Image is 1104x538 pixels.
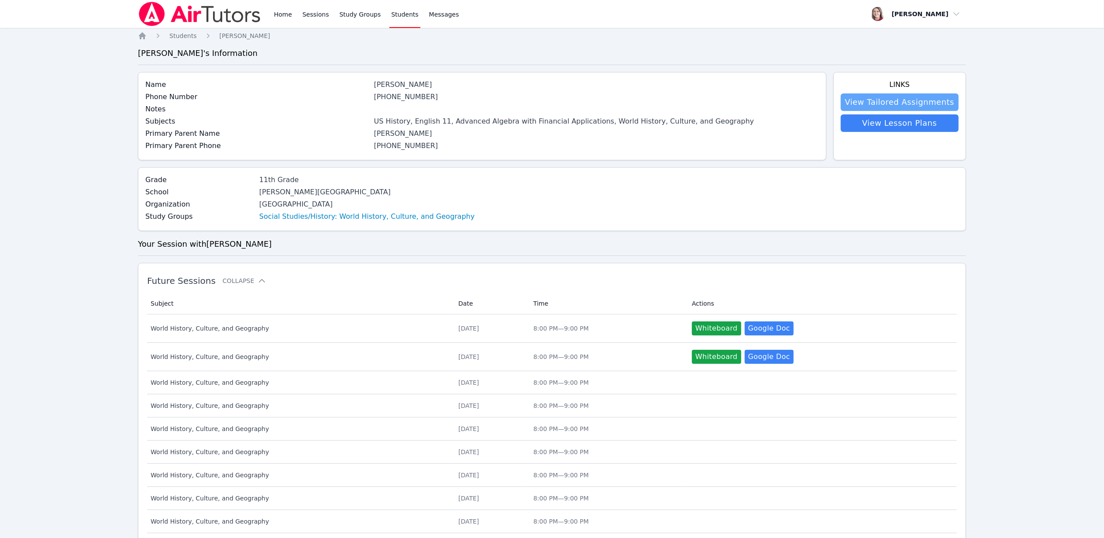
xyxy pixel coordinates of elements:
[145,211,254,222] label: Study Groups
[259,187,475,197] div: [PERSON_NAME][GEOGRAPHIC_DATA]
[458,424,523,433] div: [DATE]
[138,2,261,26] img: Air Tutors
[138,31,966,40] nav: Breadcrumb
[458,471,523,479] div: [DATE]
[458,352,523,361] div: [DATE]
[374,116,819,127] div: US History, English 11, Advanced Algebra with Financial Applications, World History, Culture, and...
[145,79,368,90] label: Name
[145,187,254,197] label: School
[533,325,589,332] span: 8:00 PM — 9:00 PM
[458,378,523,387] div: [DATE]
[147,464,957,487] tr: World History, Culture, and Geography[DATE]8:00 PM—9:00 PM
[138,47,966,59] h3: [PERSON_NAME] 's Information
[151,324,448,333] span: World History, Culture, and Geography
[220,32,270,39] span: [PERSON_NAME]
[692,321,741,335] button: Whiteboard
[169,31,196,40] a: Students
[528,293,687,314] th: Time
[147,441,957,464] tr: World History, Culture, and Geography[DATE]8:00 PM—9:00 PM
[147,293,453,314] th: Subject
[533,379,589,386] span: 8:00 PM — 9:00 PM
[223,276,266,285] button: Collapse
[145,128,368,139] label: Primary Parent Name
[841,93,959,111] a: View Tailored Assignments
[687,293,957,314] th: Actions
[458,494,523,503] div: [DATE]
[374,141,438,150] a: [PHONE_NUMBER]
[533,495,589,502] span: 8:00 PM — 9:00 PM
[145,116,368,127] label: Subjects
[151,517,448,526] span: World History, Culture, and Geography
[259,175,475,185] div: 11th Grade
[151,471,448,479] span: World History, Culture, and Geography
[145,199,254,210] label: Organization
[429,10,459,19] span: Messages
[151,352,448,361] span: World History, Culture, and Geography
[374,79,819,90] div: [PERSON_NAME]
[458,448,523,456] div: [DATE]
[745,350,794,364] a: Google Doc
[259,211,475,222] a: Social Studies/History: World History, Culture, and Geography
[533,518,589,525] span: 8:00 PM — 9:00 PM
[169,32,196,39] span: Students
[458,324,523,333] div: [DATE]
[147,417,957,441] tr: World History, Culture, and Geography[DATE]8:00 PM—9:00 PM
[220,31,270,40] a: [PERSON_NAME]
[458,401,523,410] div: [DATE]
[151,424,448,433] span: World History, Culture, and Geography
[151,494,448,503] span: World History, Culture, and Geography
[692,350,741,364] button: Whiteboard
[533,425,589,432] span: 8:00 PM — 9:00 PM
[533,448,589,455] span: 8:00 PM — 9:00 PM
[147,343,957,371] tr: World History, Culture, and Geography[DATE]8:00 PM—9:00 PMWhiteboardGoogle Doc
[145,175,254,185] label: Grade
[151,401,448,410] span: World History, Culture, and Geography
[533,472,589,479] span: 8:00 PM — 9:00 PM
[374,128,819,139] div: [PERSON_NAME]
[147,371,957,394] tr: World History, Culture, and Geography[DATE]8:00 PM—9:00 PM
[147,510,957,533] tr: World History, Culture, and Geography[DATE]8:00 PM—9:00 PM
[453,293,528,314] th: Date
[147,314,957,343] tr: World History, Culture, and Geography[DATE]8:00 PM—9:00 PMWhiteboardGoogle Doc
[533,402,589,409] span: 8:00 PM — 9:00 PM
[841,114,959,132] a: View Lesson Plans
[147,394,957,417] tr: World History, Culture, and Geography[DATE]8:00 PM—9:00 PM
[151,448,448,456] span: World History, Culture, and Geography
[145,104,368,114] label: Notes
[533,353,589,360] span: 8:00 PM — 9:00 PM
[374,93,438,101] a: [PHONE_NUMBER]
[151,378,448,387] span: World History, Culture, and Geography
[259,199,475,210] div: [GEOGRAPHIC_DATA]
[745,321,794,335] a: Google Doc
[138,238,966,250] h3: Your Session with [PERSON_NAME]
[458,517,523,526] div: [DATE]
[147,487,957,510] tr: World History, Culture, and Geography[DATE]8:00 PM—9:00 PM
[841,79,959,90] h4: Links
[145,141,368,151] label: Primary Parent Phone
[147,276,216,286] span: Future Sessions
[145,92,368,102] label: Phone Number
